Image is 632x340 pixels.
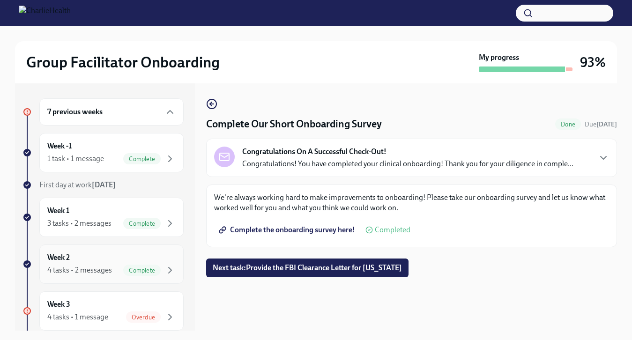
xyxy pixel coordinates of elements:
strong: [DATE] [596,120,617,128]
span: Done [555,121,581,128]
strong: My progress [479,52,519,63]
h2: Group Facilitator Onboarding [26,53,220,72]
span: Complete [123,155,161,163]
a: Week -11 task • 1 messageComplete [22,133,184,172]
span: Due [585,120,617,128]
span: Complete [123,220,161,227]
div: 4 tasks • 1 message [47,312,108,322]
a: Week 24 tasks • 2 messagesComplete [22,244,184,284]
h3: 93% [580,54,606,71]
span: Overdue [126,314,161,321]
h6: Week 1 [47,206,69,216]
a: Week 34 tasks • 1 messageOverdue [22,291,184,331]
h4: Complete Our Short Onboarding Survey [206,117,382,131]
span: Completed [375,226,410,234]
div: 1 task • 1 message [47,154,104,164]
span: Next task : Provide the FBI Clearance Letter for [US_STATE] [213,263,402,273]
h6: Week 2 [47,252,70,263]
p: We're always working hard to make improvements to onboarding! Please take our onboarding survey a... [214,192,609,213]
div: 3 tasks • 2 messages [47,218,112,229]
a: Complete the onboarding survey here! [214,221,362,239]
img: CharlieHealth [19,6,71,21]
h6: Week -1 [47,141,72,151]
span: Complete the onboarding survey here! [221,225,355,235]
a: First day at work[DATE] [22,180,184,190]
p: Congratulations! You have completed your clinical onboarding! Thank you for your diligence in com... [242,159,573,169]
h6: 7 previous weeks [47,107,103,117]
span: First day at work [39,180,116,189]
span: Complete [123,267,161,274]
div: 4 tasks • 2 messages [47,265,112,275]
strong: Congratulations On A Successful Check-Out! [242,147,387,157]
strong: [DATE] [92,180,116,189]
span: July 23rd, 2025 10:00 [585,120,617,129]
button: Next task:Provide the FBI Clearance Letter for [US_STATE] [206,259,409,277]
h6: Week 3 [47,299,70,310]
div: 7 previous weeks [39,98,184,126]
a: Week 13 tasks • 2 messagesComplete [22,198,184,237]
